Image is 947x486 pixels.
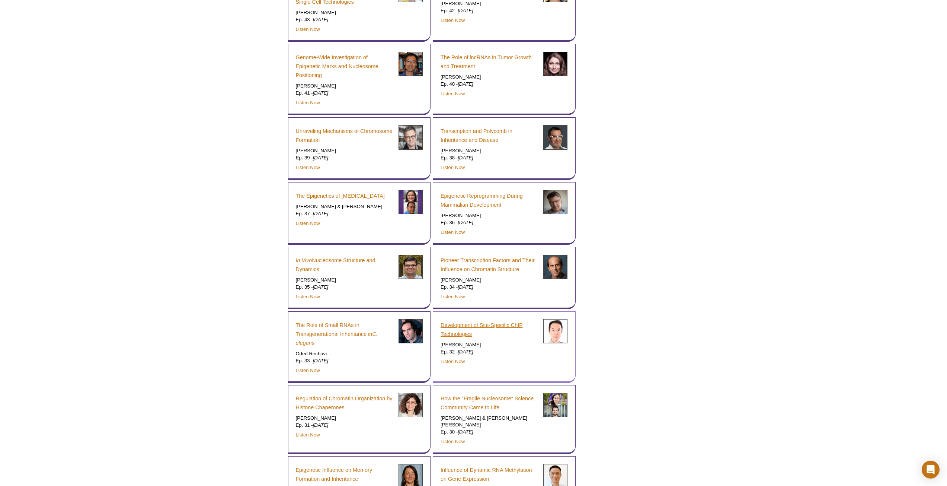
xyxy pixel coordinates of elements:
[441,0,538,7] p: [PERSON_NAME]
[296,284,393,290] p: Ep. 35 -
[296,191,385,200] a: The Epigenetics of [MEDICAL_DATA]
[296,147,393,154] p: [PERSON_NAME]
[441,466,538,483] a: Influence of Dynamic RNA Methylation on Gene Expression
[441,212,538,219] p: [PERSON_NAME]
[441,284,538,290] p: Ep. 34 -
[543,190,567,214] img: Wolf Reik headshot
[296,294,320,299] a: Listen Now
[313,90,329,96] em: [DATE]
[296,350,393,357] p: Oded Rechavi
[296,155,393,161] p: Ep. 39 -
[296,220,320,226] a: Listen Now
[441,165,465,170] a: Listen Now
[441,256,538,274] a: Pioneer Transcription Factors and Their Influence on Chromatin Structure
[313,211,329,216] em: [DATE]
[441,53,538,71] a: The Role of lncRNAs in Tumor Growth and Treatment
[441,321,538,339] a: Development of Site-Specific ChIP Technologies
[458,349,473,355] em: [DATE]
[296,203,393,210] p: [PERSON_NAME] & [PERSON_NAME]
[441,349,538,355] p: Ep. 32 -
[296,256,393,274] a: In VivoNucleosome Structure and Dynamics
[458,8,473,13] em: [DATE]
[296,432,320,438] a: Listen Now
[441,147,538,154] p: [PERSON_NAME]
[296,257,312,263] em: In Vivo
[441,219,538,226] p: Ep. 36 -
[313,17,329,22] em: [DATE]
[399,255,423,279] img: Srinivas Ramachandran headshot
[441,7,538,14] p: Ep. 42 -
[458,284,473,290] em: [DATE]
[296,165,320,170] a: Listen Now
[313,155,329,161] em: [DATE]
[296,26,320,32] a: Listen Now
[543,52,567,76] img: Sarah Diermeier headshot
[399,52,423,76] img: Keji Zhao headshot
[458,81,473,87] em: [DATE]
[441,155,538,161] p: Ep. 38 -
[296,100,320,105] a: Listen Now
[441,74,538,80] p: [PERSON_NAME]
[441,229,465,235] a: Listen Now
[441,277,538,283] p: [PERSON_NAME]
[543,125,567,149] img: Danny Reinberg headshot
[441,127,538,144] a: Transcription and Polycomb in Inheritance and Disease
[441,81,538,88] p: Ep. 40 -
[441,394,538,412] a: How the "Fragile Nucleosome" Science Community Came to Life
[296,83,393,89] p: [PERSON_NAME]
[296,368,320,373] a: Listen Now
[399,125,423,149] img: Job Dekker headshot
[458,429,473,435] em: [DATE]
[543,319,567,343] img: Hodaka Fujii headshot
[441,429,538,435] p: Ep. 30 -
[441,415,538,428] p: [PERSON_NAME] & [PERSON_NAME] [PERSON_NAME]
[296,422,393,429] p: Ep. 31 -
[543,393,567,417] img: Christine Cucinotta & Melvin Noe Gonzalez headshots
[543,255,567,279] img: Ken Zaret headshot
[296,415,393,422] p: [PERSON_NAME]
[313,284,329,290] em: [DATE]
[296,321,393,347] a: The Role of Small RNAs in Transgenerational Inheritance inC. elegans
[458,155,473,161] em: [DATE]
[296,394,393,412] a: Regulation of Chromatin Organization by Histone Chaperones
[313,422,329,428] em: [DATE]
[296,358,393,364] p: Ep. 33 -
[296,466,393,483] a: Epigenetic Influence on Memory Formation and Inheritance
[399,190,423,214] img: Sandra Atlante & Carlo Gaetano headshot
[399,393,423,417] img: Genevieve Almouzni headshot
[296,127,393,144] a: Unraveling Mechanisms of Chromosome Formation
[296,210,393,217] p: Ep. 37 -
[296,53,393,80] a: Genome-Wide Investigation of Epigenetic Marks and Nucleosome Positioning
[441,294,465,299] a: Listen Now
[296,90,393,96] p: Ep. 41 -
[458,220,473,225] em: [DATE]
[922,461,940,479] div: Open Intercom Messenger
[296,277,393,283] p: [PERSON_NAME]
[441,191,538,209] a: Epigenetic Reprogramming During Mammalian Development
[441,342,538,348] p: [PERSON_NAME]
[441,91,465,96] a: Listen Now
[296,331,378,346] em: C. elegans
[399,319,423,343] img: Oded Rechavi headshot
[296,16,393,23] p: Ep. 43 -
[313,358,329,363] em: [DATE]
[441,359,465,364] a: Listen Now
[296,9,393,16] p: [PERSON_NAME]
[441,439,465,444] a: Listen Now
[441,18,465,23] a: Listen Now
